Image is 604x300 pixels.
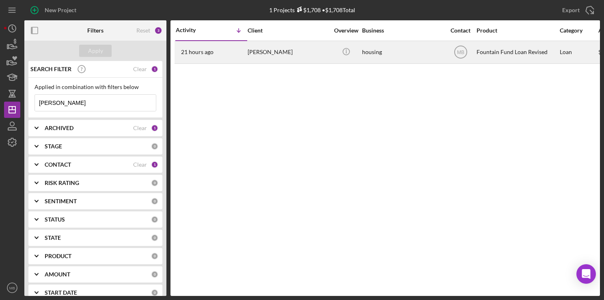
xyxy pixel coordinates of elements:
div: 0 [151,252,158,260]
div: Applied in combination with filters below [35,84,156,90]
div: 1 Projects • $1,708 Total [269,7,355,13]
b: CONTACT [45,161,71,168]
b: STATE [45,235,61,241]
div: Clear [133,161,147,168]
button: Apply [79,45,112,57]
div: 0 [151,216,158,223]
div: Client [248,27,329,34]
div: 0 [151,289,158,296]
text: MB [457,50,464,55]
b: STAGE [45,143,62,150]
div: Fountain Fund Loan Revised [477,41,558,63]
div: Reset [136,27,150,34]
b: RISK RATING [45,180,79,186]
div: 3 [154,26,162,35]
div: 1 [151,124,158,132]
div: Product [477,27,558,34]
div: Open Intercom Messenger [576,264,596,284]
div: 0 [151,271,158,278]
b: STATUS [45,216,65,223]
div: Category [560,27,598,34]
div: Contact [445,27,476,34]
b: SENTIMENT [45,198,77,204]
div: 0 [151,143,158,150]
div: Overview [331,27,361,34]
b: SEARCH FILTER [30,66,71,72]
b: PRODUCT [45,253,71,259]
div: $1,708 [295,7,321,13]
div: Loan [560,41,598,63]
div: Export [562,2,580,18]
button: Export [554,2,600,18]
text: MB [9,286,15,290]
div: housing [362,41,443,63]
div: 0 [151,198,158,205]
b: AMOUNT [45,271,70,278]
b: START DATE [45,289,77,296]
div: Activity [176,27,211,33]
div: [PERSON_NAME] [248,41,329,63]
div: 0 [151,179,158,187]
div: Clear [133,125,147,131]
div: 1 [151,65,158,73]
time: 2025-09-08 17:28 [181,49,214,55]
div: Clear [133,66,147,72]
div: 0 [151,234,158,241]
button: New Project [24,2,84,18]
b: Filters [87,27,104,34]
div: 1 [151,161,158,168]
b: ARCHIVED [45,125,73,131]
button: MB [4,280,20,296]
div: New Project [45,2,76,18]
div: Apply [88,45,103,57]
div: Business [362,27,443,34]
